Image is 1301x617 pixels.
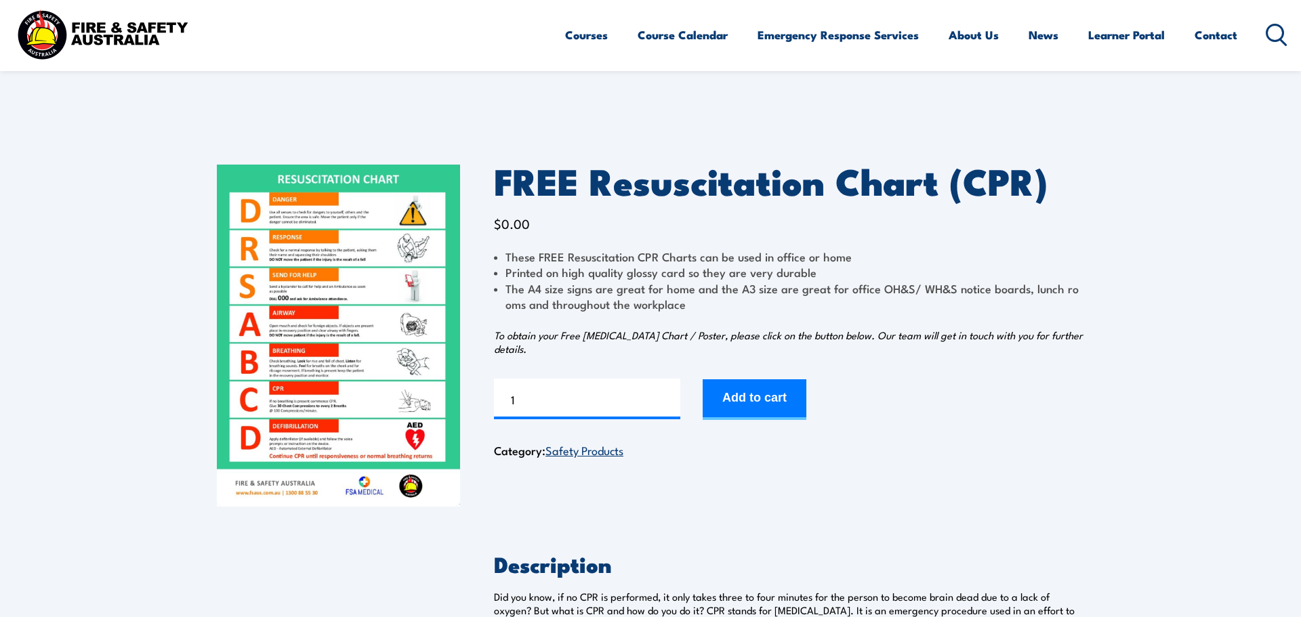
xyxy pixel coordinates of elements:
bdi: 0.00 [494,214,530,232]
a: News [1029,17,1058,53]
img: FREE Resuscitation Chart - What are the 7 steps to CPR? [217,165,460,507]
span: $ [494,214,501,232]
h1: FREE Resuscitation Chart (CPR) [494,165,1084,196]
em: To obtain your Free [MEDICAL_DATA] Chart / Poster, please click on the button below. Our team wil... [494,328,1083,356]
li: Printed on high quality glossy card so they are very durable [494,264,1084,280]
a: Learner Portal [1088,17,1165,53]
a: Emergency Response Services [758,17,919,53]
button: Add to cart [703,379,806,420]
li: These FREE Resuscitation CPR Charts can be used in office or home [494,249,1084,264]
h2: Description [494,554,1084,573]
a: About Us [949,17,999,53]
a: Courses [565,17,608,53]
a: Course Calendar [638,17,728,53]
a: Safety Products [545,442,623,458]
a: Contact [1195,17,1237,53]
span: Category: [494,442,623,459]
input: Product quantity [494,379,680,419]
li: The A4 size signs are great for home and the A3 size are great for office OH&S/ WH&S notice board... [494,280,1084,312]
